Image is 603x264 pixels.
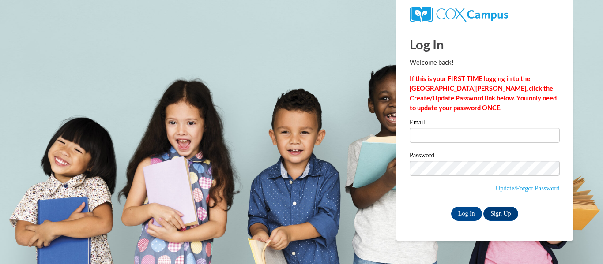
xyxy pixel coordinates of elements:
[410,119,560,128] label: Email
[410,7,508,22] img: COX Campus
[496,185,560,192] a: Update/Forgot Password
[451,207,482,221] input: Log In
[410,75,557,112] strong: If this is your FIRST TIME logging in to the [GEOGRAPHIC_DATA][PERSON_NAME], click the Create/Upd...
[410,58,560,67] p: Welcome back!
[410,152,560,161] label: Password
[483,207,518,221] a: Sign Up
[410,35,560,53] h1: Log In
[410,10,508,18] a: COX Campus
